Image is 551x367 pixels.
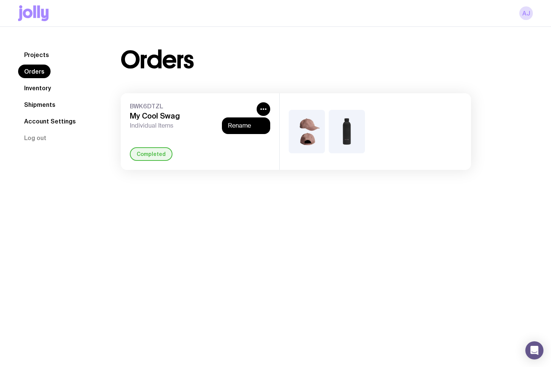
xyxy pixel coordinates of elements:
h3: My Cool Swag [130,111,254,120]
a: Projects [18,48,55,62]
span: Individual Items [130,122,254,130]
div: Open Intercom Messenger [525,341,543,359]
div: Completed [130,147,172,161]
a: AJ [519,6,533,20]
h1: Orders [121,48,194,72]
button: Log out [18,131,52,145]
span: BWK6DTZL [130,102,254,110]
button: Rename [228,122,264,130]
a: Account Settings [18,114,82,128]
a: Inventory [18,81,57,95]
a: Shipments [18,98,62,111]
a: Orders [18,65,51,78]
